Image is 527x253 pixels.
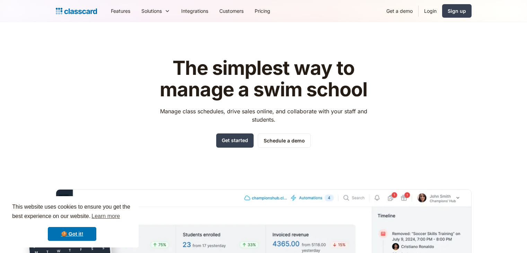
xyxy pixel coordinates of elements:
[419,3,442,19] a: Login
[442,4,472,18] a: Sign up
[153,107,374,124] p: Manage class schedules, drive sales online, and collaborate with your staff and students.
[90,211,121,221] a: learn more about cookies
[56,6,97,16] a: home
[136,3,176,19] div: Solutions
[6,196,139,247] div: cookieconsent
[258,133,311,148] a: Schedule a demo
[141,7,162,15] div: Solutions
[12,203,132,221] span: This website uses cookies to ensure you get the best experience on our website.
[216,133,254,148] a: Get started
[448,7,466,15] div: Sign up
[176,3,214,19] a: Integrations
[214,3,249,19] a: Customers
[249,3,276,19] a: Pricing
[105,3,136,19] a: Features
[153,58,374,100] h1: The simplest way to manage a swim school
[48,227,96,241] a: dismiss cookie message
[381,3,418,19] a: Get a demo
